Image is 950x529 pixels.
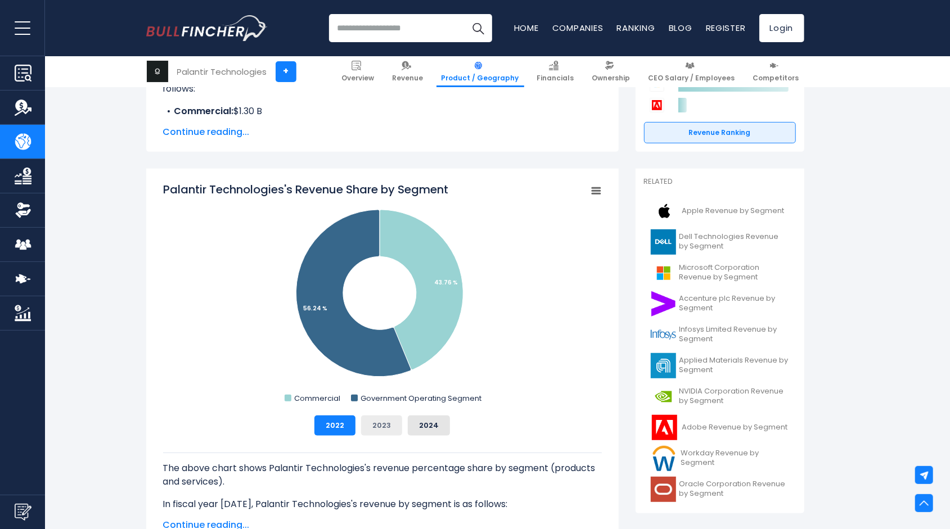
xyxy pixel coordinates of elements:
[442,74,519,83] span: Product / Geography
[514,22,539,34] a: Home
[147,61,168,82] img: PLTR logo
[679,232,789,251] span: Dell Technologies Revenue by Segment
[681,449,789,468] span: Workday Revenue by Segment
[337,56,380,87] a: Overview
[436,56,524,87] a: Product / Geography
[617,22,655,34] a: Ranking
[651,260,676,286] img: MSFT logo
[651,229,676,255] img: DELL logo
[163,462,602,489] p: The above chart shows Palantir Technologies's revenue percentage share by segment (products and s...
[464,14,492,42] button: Search
[276,61,296,82] a: +
[532,56,579,87] a: Financials
[294,393,340,404] text: Commercial
[644,257,796,288] a: Microsoft Corporation Revenue by Segment
[651,291,676,317] img: ACN logo
[679,325,789,344] span: Infosys Limited Revenue by Segment
[434,278,458,287] tspan: 43.76 %
[537,74,574,83] span: Financials
[388,56,429,87] a: Revenue
[644,381,796,412] a: NVIDIA Corporation Revenue by Segment
[644,288,796,319] a: Accenture plc Revenue by Segment
[644,350,796,381] a: Applied Materials Revenue by Segment
[679,263,789,282] span: Microsoft Corporation Revenue by Segment
[644,474,796,505] a: Oracle Corporation Revenue by Segment
[314,415,355,436] button: 2022
[644,122,796,143] a: Revenue Ranking
[644,196,796,227] a: Apple Revenue by Segment
[682,423,788,432] span: Adobe Revenue by Segment
[393,74,424,83] span: Revenue
[651,384,676,409] img: NVDA logo
[644,177,796,187] p: Related
[361,393,481,404] text: Government Operating Segment
[651,415,679,440] img: ADBE logo
[651,477,676,502] img: ORCL logo
[669,22,692,34] a: Blog
[174,105,234,117] b: Commercial:
[592,74,631,83] span: Ownership
[177,65,267,78] div: Palantir Technologies
[163,105,602,118] li: $1.30 B
[643,56,740,87] a: CEO Salary / Employees
[15,202,31,219] img: Ownership
[650,98,664,112] img: Adobe competitors logo
[679,294,789,313] span: Accenture plc Revenue by Segment
[651,322,676,347] img: INFY logo
[303,304,327,313] tspan: 56.24 %
[644,319,796,350] a: Infosys Limited Revenue by Segment
[146,15,268,41] img: Bullfincher logo
[408,415,450,436] button: 2024
[163,498,602,511] p: In fiscal year [DATE], Palantir Technologies's revenue by segment is as follows:
[651,446,678,471] img: WDAY logo
[651,198,679,224] img: AAPL logo
[759,14,804,42] a: Login
[342,74,375,83] span: Overview
[361,415,402,436] button: 2023
[706,22,746,34] a: Register
[682,206,785,216] span: Apple Revenue by Segment
[163,125,602,139] span: Continue reading...
[748,56,804,87] a: Competitors
[644,412,796,443] a: Adobe Revenue by Segment
[163,182,602,406] svg: Palantir Technologies's Revenue Share by Segment
[679,480,789,499] span: Oracle Corporation Revenue by Segment
[679,356,789,375] span: Applied Materials Revenue by Segment
[644,443,796,474] a: Workday Revenue by Segment
[651,353,676,378] img: AMAT logo
[679,387,789,406] span: NVIDIA Corporation Revenue by Segment
[644,227,796,257] a: Dell Technologies Revenue by Segment
[753,74,799,83] span: Competitors
[649,74,735,83] span: CEO Salary / Employees
[552,22,604,34] a: Companies
[587,56,636,87] a: Ownership
[163,182,448,197] tspan: Palantir Technologies's Revenue Share by Segment
[146,15,267,41] a: Go to homepage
